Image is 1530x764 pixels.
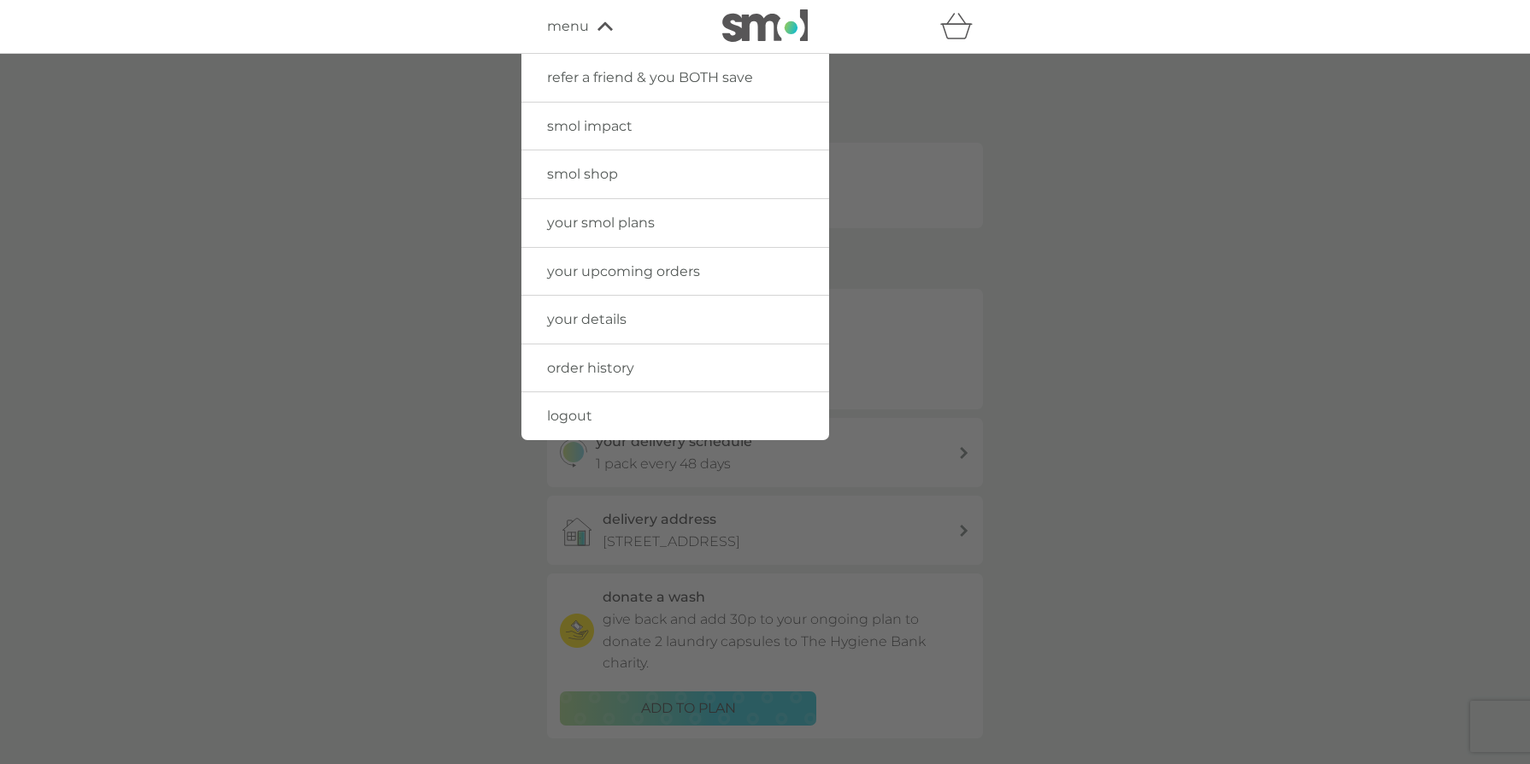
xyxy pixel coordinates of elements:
[547,311,627,327] span: your details
[547,166,618,182] span: smol shop
[547,408,592,424] span: logout
[521,199,829,247] a: your smol plans
[547,360,634,376] span: order history
[521,296,829,344] a: your details
[521,392,829,440] a: logout
[521,103,829,150] a: smol impact
[547,15,589,38] span: menu
[722,9,808,42] img: smol
[547,69,753,85] span: refer a friend & you BOTH save
[521,344,829,392] a: order history
[521,248,829,296] a: your upcoming orders
[940,9,983,44] div: basket
[521,150,829,198] a: smol shop
[547,215,655,231] span: your smol plans
[521,54,829,102] a: refer a friend & you BOTH save
[547,118,633,134] span: smol impact
[547,263,700,279] span: your upcoming orders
